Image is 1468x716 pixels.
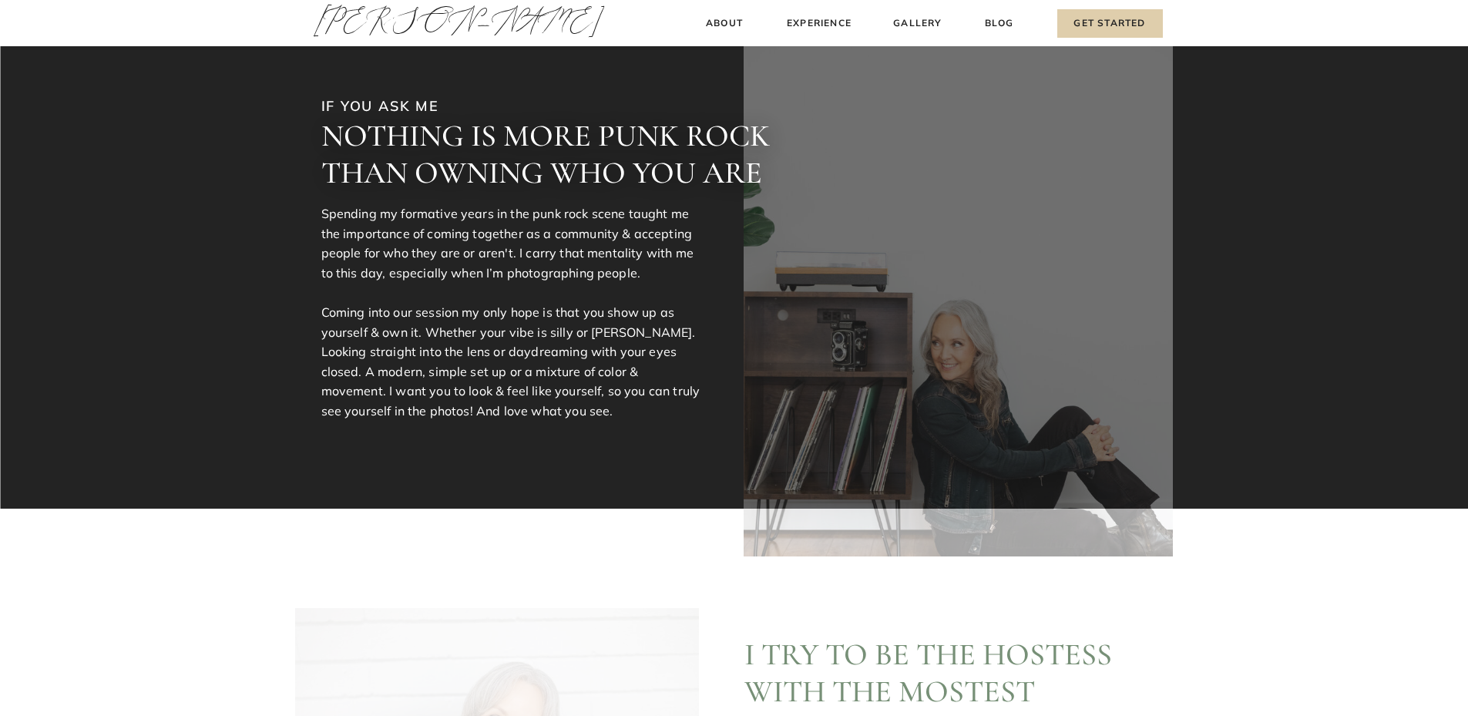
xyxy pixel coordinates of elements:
h3: IF YOU ASK ME [321,96,445,113]
a: Experience [785,15,854,32]
a: Gallery [892,15,944,32]
a: Get Started [1057,9,1163,38]
p: Spending my formative years in the punk rock scene taught me the importance of coming together as... [321,204,701,429]
h3: NOTHING IS MORE PUNK ROCK THAN OWNING WHO YOU ARE [321,117,788,197]
a: Blog [982,15,1017,32]
a: About [702,15,747,32]
h2: I try to be the hostess with the mostest [744,636,1116,709]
